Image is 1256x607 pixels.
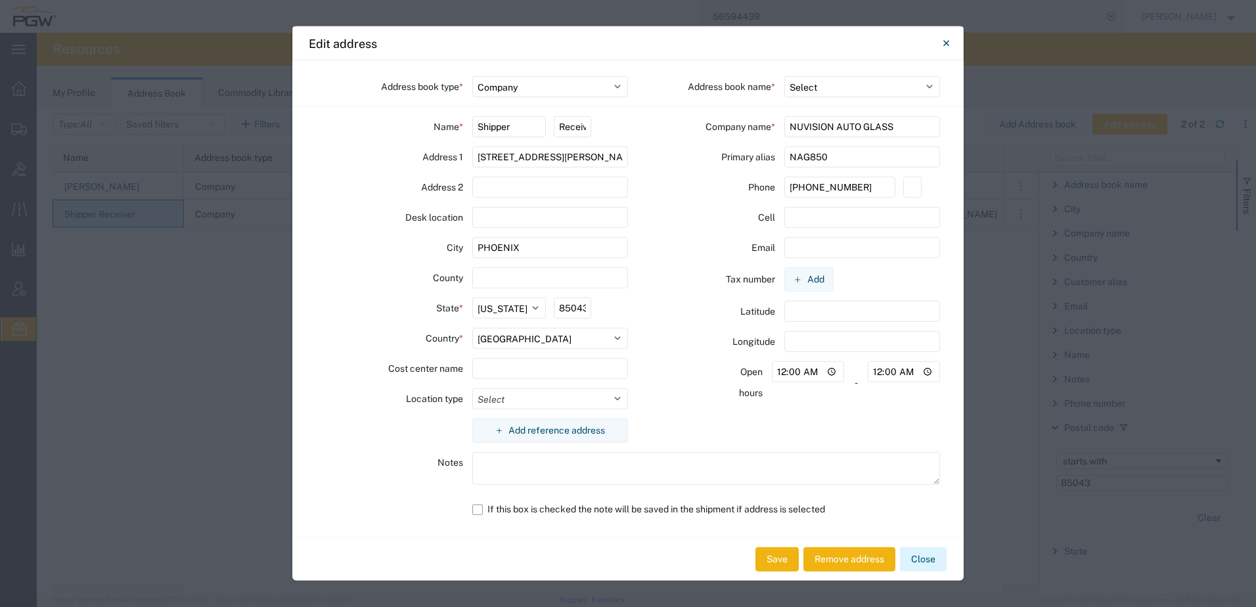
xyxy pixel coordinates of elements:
[900,547,947,572] button: Close
[406,388,463,409] label: Location type
[426,328,463,349] label: Country
[405,207,463,228] label: Desk location
[421,177,463,198] label: Address 2
[472,116,547,137] input: First
[716,361,763,403] label: Open hours
[751,237,775,258] label: Email
[381,76,463,97] label: Address book type
[309,34,377,52] h4: Edit address
[554,116,591,137] input: Last
[784,267,834,292] button: Add
[721,146,775,168] label: Primary alias
[706,116,775,137] label: Company name
[436,298,463,319] label: State
[422,146,463,168] label: Address 1
[628,267,784,292] div: Tax number
[732,331,775,352] label: Longitude
[554,298,591,319] input: Postal code
[472,418,629,443] button: Add reference address
[472,498,941,521] label: If this box is checked the note will be saved in the shipment if address is selected
[437,452,463,473] label: Notes
[758,207,775,228] label: Cell
[447,237,463,258] label: City
[748,177,775,198] label: Phone
[852,361,860,403] div: -
[434,116,463,137] label: Name
[433,267,463,288] label: County
[803,547,895,572] button: Remove address
[740,301,775,322] label: Latitude
[755,547,799,572] button: Save
[388,358,463,379] label: Cost center name
[933,30,959,56] button: Close
[688,76,775,97] label: Address book name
